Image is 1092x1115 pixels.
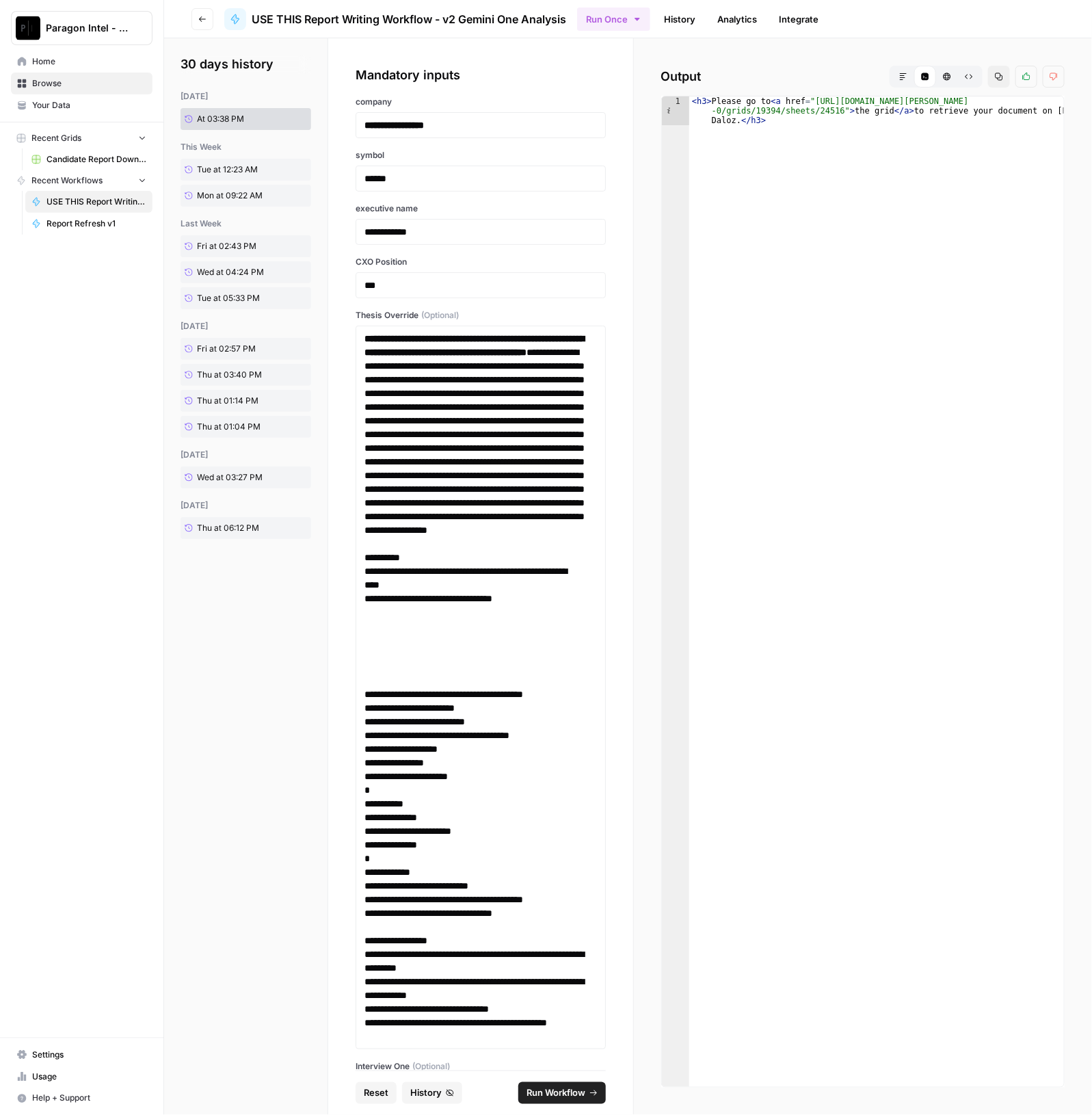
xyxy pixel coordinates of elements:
button: Help + Support [11,1088,152,1110]
button: Recent Grids [11,128,152,148]
div: [DATE] [181,499,311,512]
a: Thu at 06:12 PM [181,517,282,539]
a: Tue at 12:23 AM [181,159,282,181]
span: Report Refresh v1 [46,218,146,230]
a: Usage [11,1066,152,1088]
span: Paragon Intel - Bill / Ty / [PERSON_NAME] R&D [46,21,129,35]
label: executive name [356,202,606,215]
button: Workspace: Paragon Intel - Bill / Ty / Colby R&D [11,11,152,45]
div: 1 [662,96,689,125]
span: History [410,1086,442,1100]
span: Tue at 12:23 AM [197,163,258,176]
span: Usage [32,1071,146,1083]
a: Wed at 03:27 PM [181,467,282,488]
div: Mandatory inputs [356,66,606,85]
div: this week [181,141,311,153]
a: USE THIS Report Writing Workflow - v2 Gemini One Analysis [25,191,152,213]
span: Your Data [32,99,146,112]
h2: 30 days history [181,55,311,74]
span: Settings [32,1049,146,1061]
span: Thu at 06:12 PM [197,522,259,534]
a: Tue at 05:33 PM [181,287,282,309]
div: [DATE] [181,90,311,103]
a: At 03:38 PM [181,108,282,130]
span: (Optional) [412,1060,450,1073]
a: Thu at 01:04 PM [181,416,282,438]
span: Fri at 02:57 PM [197,343,256,355]
span: (Optional) [421,309,459,322]
span: Fri at 02:43 PM [197,240,256,252]
a: Wed at 04:24 PM [181,261,282,283]
span: Recent Grids [31,132,81,144]
a: Settings [11,1044,152,1066]
img: Paragon Intel - Bill / Ty / Colby R&D Logo [16,16,40,40]
a: Browse [11,73,152,94]
button: Reset [356,1082,397,1104]
h2: Output [661,66,1065,88]
a: Fri at 02:43 PM [181,235,282,257]
span: Candidate Report Download Sheet [46,153,146,166]
span: At 03:38 PM [197,113,244,125]
a: Fri at 02:57 PM [181,338,282,360]
a: Home [11,51,152,73]
a: Integrate [771,8,827,30]
span: Home [32,55,146,68]
button: History [402,1082,462,1104]
label: CXO Position [356,256,606,268]
div: [DATE] [181,449,311,461]
span: Reset [364,1086,388,1100]
a: Analytics [709,8,765,30]
label: company [356,96,606,108]
span: Recent Workflows [31,174,103,187]
a: Mon at 09:22 AM [181,185,282,207]
span: USE THIS Report Writing Workflow - v2 Gemini One Analysis [252,11,566,27]
div: [DATE] [181,320,311,332]
a: Report Refresh v1 [25,213,152,235]
a: Thu at 01:14 PM [181,390,282,412]
span: Thu at 03:40 PM [197,369,262,381]
label: Thesis Override [356,309,606,322]
span: Help + Support [32,1092,146,1105]
span: Wed at 03:27 PM [197,471,263,484]
span: Run Workflow [527,1086,585,1100]
span: Mon at 09:22 AM [197,189,263,202]
button: Run Once [577,8,650,31]
a: USE THIS Report Writing Workflow - v2 Gemini One Analysis [224,8,566,30]
div: last week [181,218,311,230]
a: Thu at 03:40 PM [181,364,282,386]
span: Tue at 05:33 PM [197,292,260,304]
label: symbol [356,149,606,161]
a: Your Data [11,94,152,116]
span: Thu at 01:04 PM [197,421,261,433]
a: Candidate Report Download Sheet [25,148,152,170]
a: History [656,8,704,30]
span: Thu at 01:14 PM [197,395,258,407]
span: Browse [32,77,146,90]
button: Run Workflow [518,1082,606,1104]
button: Recent Workflows [11,170,152,191]
span: Wed at 04:24 PM [197,266,264,278]
label: Interview One [356,1060,606,1073]
span: USE THIS Report Writing Workflow - v2 Gemini One Analysis [46,196,146,208]
span: Info, read annotations row 1 [662,96,674,106]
